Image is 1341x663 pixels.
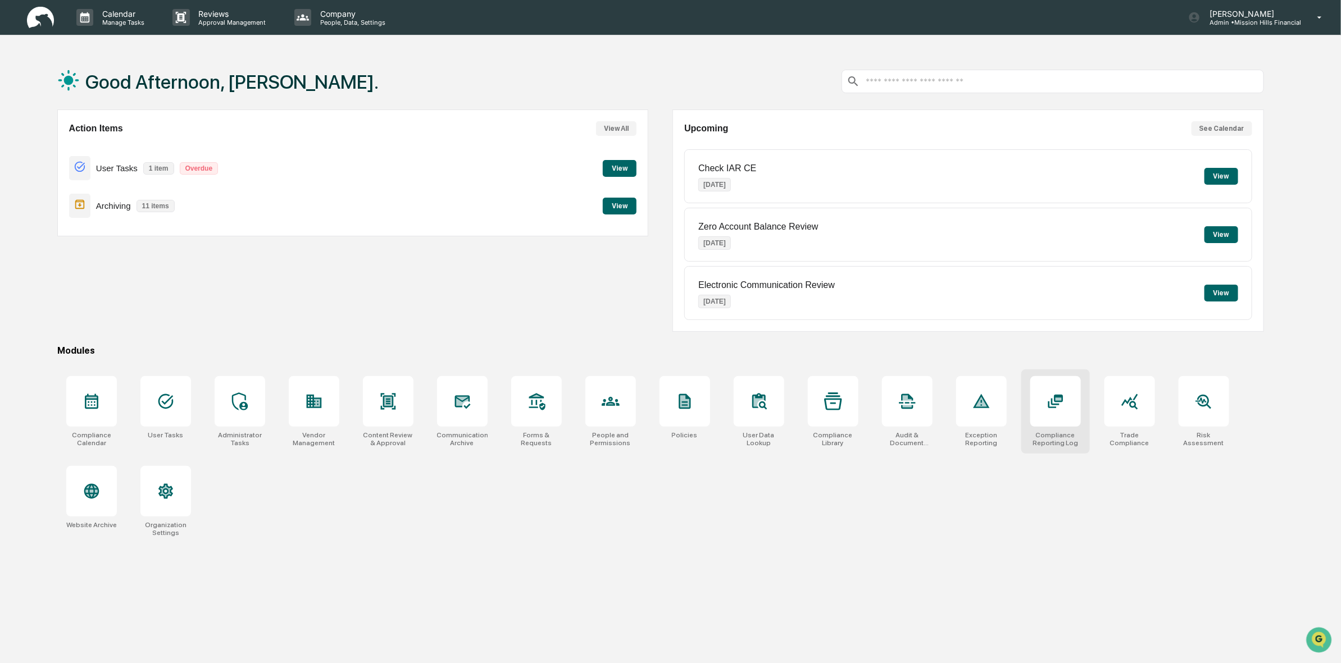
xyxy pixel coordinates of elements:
p: People, Data, Settings [311,19,391,26]
div: Risk Assessment [1179,431,1229,447]
div: Vendor Management [289,431,339,447]
button: View [603,160,637,177]
p: Admin • Mission Hills Financial [1201,19,1301,26]
p: Manage Tasks [93,19,150,26]
div: Website Archive [66,521,117,529]
span: Pylon [112,190,136,199]
p: [DATE] [698,178,731,191]
div: Trade Compliance [1104,431,1155,447]
p: Approval Management [190,19,272,26]
div: Communications Archive [437,431,488,447]
span: Data Lookup [22,163,71,174]
div: Audit & Document Logs [882,431,933,447]
a: 🗄️Attestations [77,137,144,157]
button: View [1204,168,1238,185]
p: 11 items [137,200,175,212]
p: Check IAR CE [698,163,756,173]
button: See Calendar [1192,121,1252,136]
h2: Action Items [69,124,123,134]
div: Compliance Calendar [66,431,117,447]
button: View All [596,121,637,136]
p: Zero Account Balance Review [698,222,818,232]
div: User Data Lookup [734,431,784,447]
h1: Good Afternoon, [PERSON_NAME]. [85,71,379,93]
p: Archiving [96,201,131,211]
a: View [603,162,637,173]
div: Compliance Reporting Log [1030,431,1081,447]
img: logo [27,7,54,29]
a: View [603,200,637,211]
p: [DATE] [698,295,731,308]
p: [DATE] [698,236,731,250]
p: How can we help? [11,24,204,42]
p: Calendar [93,9,150,19]
span: Preclearance [22,141,72,153]
div: Organization Settings [140,521,191,537]
a: 🖐️Preclearance [7,137,77,157]
button: View [1204,285,1238,301]
h2: Upcoming [684,124,728,134]
p: User Tasks [96,163,138,173]
p: 1 item [143,162,174,175]
div: Policies [672,431,698,439]
div: Administrator Tasks [215,431,265,447]
p: Company [311,9,391,19]
div: User Tasks [148,431,183,439]
div: Exception Reporting [956,431,1007,447]
a: 🔎Data Lookup [7,158,75,179]
div: 🔎 [11,164,20,173]
div: 🖐️ [11,143,20,152]
p: [PERSON_NAME] [1201,9,1301,19]
button: View [1204,226,1238,243]
span: Attestations [93,141,139,153]
div: Content Review & Approval [363,431,413,447]
div: Compliance Library [808,431,858,447]
div: We're available if you need us! [38,97,142,106]
p: Overdue [180,162,219,175]
div: Forms & Requests [511,431,562,447]
div: Start new chat [38,86,184,97]
button: Start new chat [191,89,204,103]
a: Powered byPylon [79,190,136,199]
div: People and Permissions [585,431,636,447]
div: Modules [57,345,1264,356]
p: Reviews [190,9,272,19]
div: 🗄️ [81,143,90,152]
iframe: Open customer support [1305,626,1335,656]
button: View [603,198,637,214]
img: 1746055101610-c473b297-6a78-478c-a979-82029cc54cd1 [11,86,31,106]
p: Electronic Communication Review [698,280,835,290]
